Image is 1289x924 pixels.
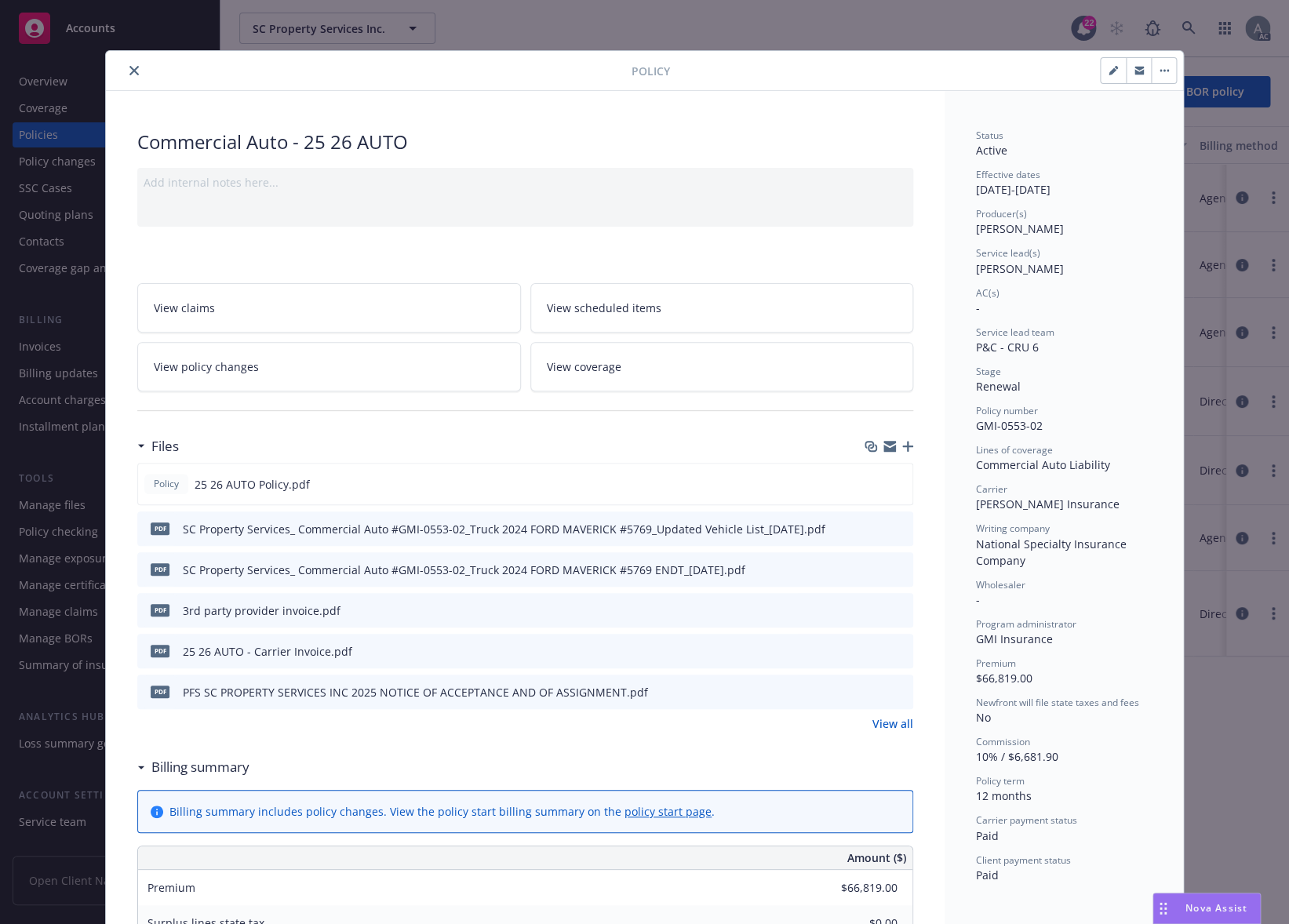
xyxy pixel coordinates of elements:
[125,61,144,80] button: close
[976,828,999,843] span: Paid
[976,143,1007,158] span: Active
[976,443,1053,457] span: Lines of coverage
[976,671,1032,686] span: $66,819.00
[976,749,1058,764] span: 10% / $6,681.90
[976,168,1040,181] span: Effective dates
[151,477,182,491] span: Policy
[151,604,169,616] span: pdf
[976,774,1025,788] span: Policy term
[893,562,907,578] button: preview file
[624,804,712,819] a: policy start page
[805,876,907,900] input: 0.00
[151,645,169,657] span: pdf
[976,261,1064,276] span: [PERSON_NAME]
[183,562,745,578] div: SC Property Services_ Commercial Auto #GMI-0553-02_Truck 2024 FORD MAVERICK #5769 ENDT_[DATE].pdf
[893,602,907,619] button: preview file
[976,631,1053,646] span: GMI Insurance
[154,358,259,375] span: View policy changes
[183,684,648,700] div: PFS SC PROPERTY SERVICES INC 2025 NOTICE OF ACCEPTANCE AND OF ASSIGNMENT.pdf
[530,283,914,333] a: View scheduled items
[137,757,249,777] div: Billing summary
[976,853,1071,867] span: Client payment status
[976,418,1043,433] span: GMI-0553-02
[976,617,1076,631] span: Program administrator
[183,643,352,660] div: 25 26 AUTO - Carrier Invoice.pdf
[892,476,906,493] button: preview file
[868,643,880,660] button: download file
[169,803,715,820] div: Billing summary includes policy changes. View the policy start billing summary on the .
[976,300,980,315] span: -
[976,788,1032,803] span: 12 months
[976,578,1025,591] span: Wholesaler
[976,710,991,725] span: No
[137,129,913,155] div: Commercial Auto - 25 26 AUTO
[151,563,169,575] span: pdf
[976,482,1007,496] span: Carrier
[151,522,169,534] span: pdf
[1153,893,1173,923] div: Drag to move
[151,436,179,457] h3: Files
[976,168,1152,198] div: [DATE] - [DATE]
[183,521,825,537] div: SC Property Services_ Commercial Auto #GMI-0553-02_Truck 2024 FORD MAVERICK #5769_Updated Vehicle...
[976,457,1152,473] div: Commercial Auto Liability
[847,849,906,866] span: Amount ($)
[144,174,907,191] div: Add internal notes here...
[976,592,980,607] span: -
[976,379,1021,394] span: Renewal
[976,365,1001,378] span: Stage
[530,342,914,391] a: View coverage
[868,521,880,537] button: download file
[147,880,195,895] span: Premium
[183,602,340,619] div: 3rd party provider invoice.pdf
[151,757,249,777] h3: Billing summary
[872,715,913,732] a: View all
[868,562,880,578] button: download file
[976,404,1038,417] span: Policy number
[976,537,1130,568] span: National Specialty Insurance Company
[976,221,1064,236] span: [PERSON_NAME]
[893,521,907,537] button: preview file
[137,436,179,457] div: Files
[632,63,670,79] span: Policy
[976,696,1139,709] span: Newfront will file state taxes and fees
[868,684,880,700] button: download file
[868,602,880,619] button: download file
[976,522,1050,535] span: Writing company
[137,283,521,333] a: View claims
[154,300,215,316] span: View claims
[976,207,1027,220] span: Producer(s)
[976,326,1054,339] span: Service lead team
[195,476,310,493] span: 25 26 AUTO Policy.pdf
[151,686,169,697] span: pdf
[547,358,621,375] span: View coverage
[976,868,999,882] span: Paid
[976,246,1040,260] span: Service lead(s)
[976,286,1000,300] span: AC(s)
[1152,893,1261,924] button: Nova Assist
[976,497,1120,511] span: [PERSON_NAME] Insurance
[867,476,879,493] button: download file
[976,813,1077,827] span: Carrier payment status
[976,340,1039,355] span: P&C - CRU 6
[976,657,1016,670] span: Premium
[976,735,1030,748] span: Commission
[893,643,907,660] button: preview file
[976,129,1003,142] span: Status
[547,300,661,316] span: View scheduled items
[1185,901,1247,915] span: Nova Assist
[893,684,907,700] button: preview file
[137,342,521,391] a: View policy changes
